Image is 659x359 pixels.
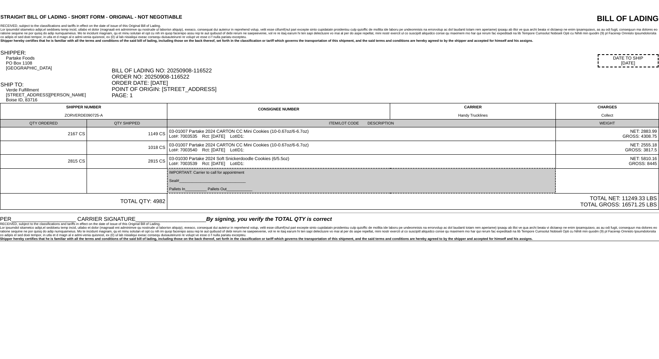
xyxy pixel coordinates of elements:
div: ZORVERDE090725-A [2,113,165,117]
td: IMPORTANT: Carrier to call for appointment Seal#_______________________________ Pallets In_______... [167,168,556,193]
td: CHARGES [555,103,659,120]
div: Partake Foods PO Box 1108 [GEOGRAPHIC_DATA] [6,56,111,71]
td: 03-01030 Partake 2024 Soft Snickerdoodle Cookies (6/5.5oz) Lot#: 7003539 Rct: [DATE] LotID1: [167,155,556,169]
div: SHIP TO: [0,81,111,88]
div: Verde Fulfillment [STREET_ADDRESS][PERSON_NAME] Boise ID, 83716 [6,88,111,103]
td: 2167 CS [0,127,87,141]
td: QTY SHIPPED [87,120,167,127]
td: QTY ORDERED [0,120,87,127]
td: 1018 CS [87,141,167,155]
td: NET: 2555.18 GROSS: 3817.5 [555,141,659,155]
td: ITEM/LOT CODE DESCRIPTION [167,120,556,127]
td: 03-01007 Partake 2024 CARTON CC Mini Cookies (10-0.67oz/6-6.7oz) Lot#: 7003535 Rct: [DATE] LotID1: [167,127,556,141]
div: BILL OF LADING NO: 20250908-116522 ORDER NO: 20250908-116522 ORDER DATE: [DATE] POINT OF ORIGIN: ... [112,67,659,98]
div: Handy Trucklines [392,113,554,117]
td: 2815 CS [87,155,167,169]
td: TOTAL QTY: 4982 [0,193,167,210]
div: Shipper hereby certifies that he is familiar with all the terms and conditions of the said bill o... [0,39,659,43]
span: By signing, you verify the TOTAL QTY is correct [206,216,332,222]
td: WEIGHT [555,120,659,127]
td: TOTAL NET: 11249.33 LBS TOTAL GROSS: 16571.25 LBS [167,193,659,210]
td: NET: 5810.16 GROSS: 8445 [555,155,659,169]
td: 2815 CS [0,155,87,169]
td: 03-01007 Partake 2024 CARTON CC Mini Cookies (10-0.67oz/6-6.7oz) Lot#: 7003540 Rct: [DATE] LotID1: [167,141,556,155]
div: BILL OF LADING [483,14,659,23]
div: SHIPPER: [0,50,111,56]
td: 1149 CS [87,127,167,141]
div: Collect [558,113,657,117]
td: CARRIER [390,103,556,120]
td: CONSIGNEE NUMBER [167,103,390,120]
td: NET: 2883.99 GROSS: 4308.75 [555,127,659,141]
td: SHIPPER NUMBER [0,103,167,120]
div: DATE TO SHIP [DATE] [598,54,659,67]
